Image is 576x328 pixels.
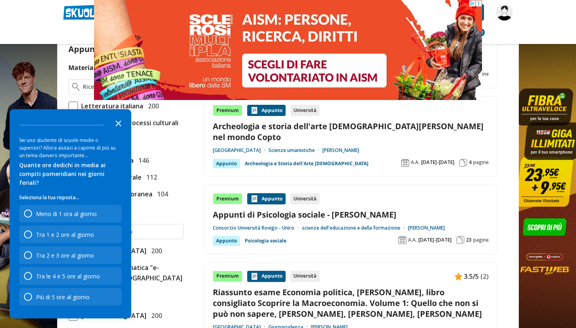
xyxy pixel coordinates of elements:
[143,172,157,182] span: 112
[148,310,162,321] span: 200
[213,193,242,204] div: Premium
[83,228,180,236] input: Ricerca universita
[290,193,320,204] div: Università
[245,159,368,168] a: Archeologia e Storia dell'Arte [DEMOGRAPHIC_DATA]
[154,189,168,199] span: 104
[19,161,122,187] div: Quante ore dedichi in media ai compiti pomeridiani nei giorni feriali?
[213,159,240,168] div: Appunto
[411,159,420,166] span: A.A.
[408,225,445,231] a: [PERSON_NAME]
[401,159,409,167] img: Anno accademico
[19,267,122,285] div: Tra le 4 e 5 ore al giorno
[213,236,240,246] div: Appunto
[19,246,122,264] div: Tra 2 e 3 ore al giorno
[213,271,242,282] div: Premium
[72,83,80,91] img: Ricerca materia o esame
[250,195,258,203] img: Appunti contenuto
[213,147,268,154] a: [GEOGRAPHIC_DATA]
[459,159,467,167] img: Pagine
[213,121,489,142] a: Archeologia e storia dell'arte [DEMOGRAPHIC_DATA][PERSON_NAME] nel mondo Copto
[213,287,489,320] a: Riassunto esame Economia politica, [PERSON_NAME], libro consigliato Scoprire la Macroeconomia. Vo...
[247,193,286,204] div: Appunto
[135,155,149,166] span: 146
[148,246,162,256] span: 200
[418,237,452,243] span: [DATE]-[DATE]
[496,4,513,21] img: Den_Dark
[213,209,489,220] a: Appunti di Psicologia sociale - [PERSON_NAME]
[36,272,100,280] div: Tra le 4 e 5 ore al giorno
[469,159,472,166] span: 4
[78,101,143,111] span: Letteratura italiana
[36,252,94,259] div: Tra 2 e 3 ore al giorno
[247,105,286,116] div: Appunto
[68,44,114,54] label: Appunti
[398,236,406,244] img: Anno accademico
[456,236,464,244] img: Pagine
[110,115,126,131] button: Close the survey
[145,101,159,111] span: 200
[250,272,258,280] img: Appunti contenuto
[36,293,90,301] div: Più di 5 ore al giorno
[19,288,122,306] div: Più di 5 ore al giorno
[213,105,242,116] div: Premium
[466,237,472,243] span: 23
[290,105,320,116] div: Università
[36,210,97,218] div: Meno di 1 ora al giorno
[213,225,302,231] a: Consorzio Università Rovigo - Uniro
[247,271,286,282] div: Appunto
[19,194,122,202] p: Seleziona la tua risposta...
[10,109,131,318] div: Survey
[68,63,122,72] label: Materia o esame
[19,226,122,243] div: Tra 1 e 2 ore al giorno
[19,205,122,222] div: Meno di 1 ora al giorno
[473,159,489,166] span: pagine
[290,271,320,282] div: Università
[464,271,479,282] span: 3.5/5
[408,237,417,243] span: A.A.
[421,159,454,166] span: [DATE]-[DATE]
[245,236,286,246] a: Psicologia sociale
[454,272,462,280] img: Appunti contenuto
[473,237,489,243] span: pagine
[322,147,359,154] a: [PERSON_NAME]
[250,106,258,114] img: Appunti contenuto
[83,83,180,91] input: Ricerca materia o esame
[302,225,408,231] a: scienze dell'educazione e della formazione
[19,136,122,159] div: Sei uno studente di scuole medie o superiori? Allora aiutaci a capirne di più su un tema davvero ...
[268,147,322,154] a: Scienze umanistiche
[480,271,489,282] span: (2)
[36,231,94,238] div: Tra 1 e 2 ore al giorno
